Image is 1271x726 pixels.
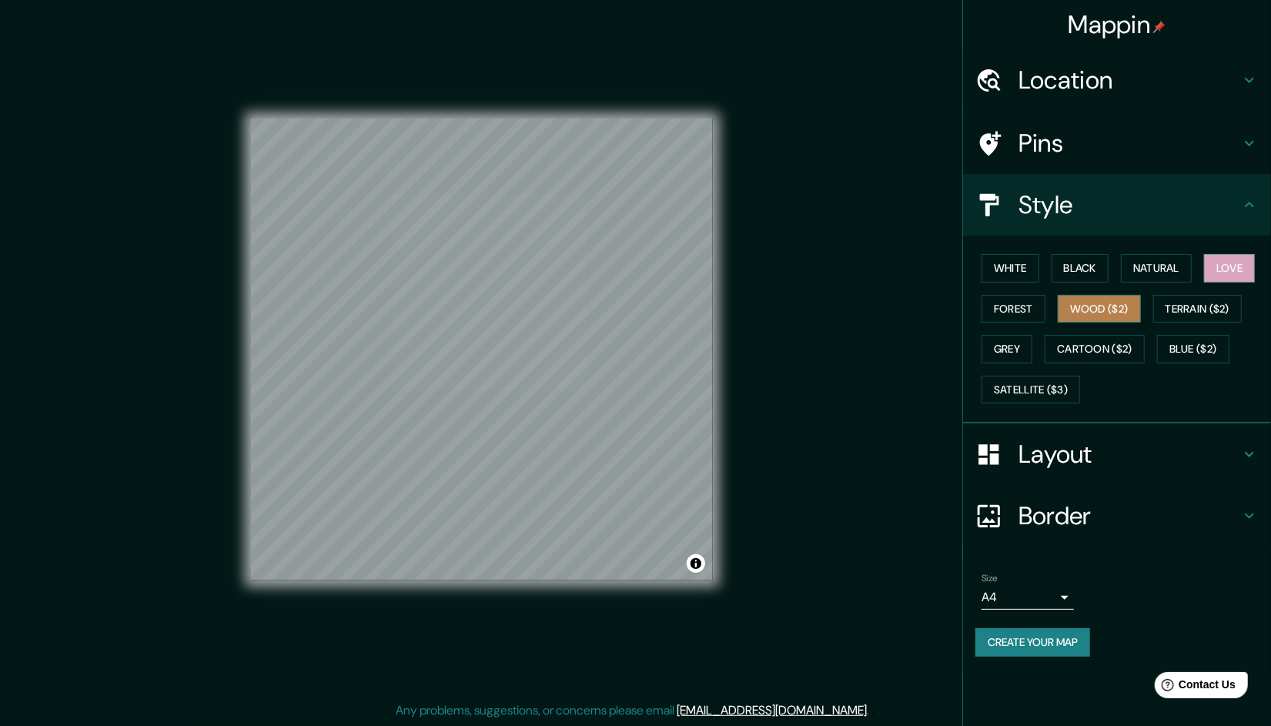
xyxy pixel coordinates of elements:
h4: Style [1018,189,1240,220]
div: Layout [963,423,1271,485]
button: Wood ($2) [1058,295,1141,323]
button: Create your map [975,628,1090,657]
div: . [870,701,872,720]
button: Terrain ($2) [1153,295,1243,323]
button: Blue ($2) [1157,335,1229,363]
h4: Border [1018,500,1240,531]
button: White [982,254,1039,283]
div: Pins [963,112,1271,174]
button: Cartoon ($2) [1045,335,1145,363]
div: Location [963,49,1271,111]
div: A4 [982,585,1074,610]
div: Border [963,485,1271,547]
h4: Location [1018,65,1240,95]
img: pin-icon.png [1153,21,1166,33]
button: Grey [982,335,1032,363]
button: Natural [1121,254,1192,283]
a: [EMAIL_ADDRESS][DOMAIN_NAME] [677,702,868,718]
div: . [872,701,875,720]
button: Forest [982,295,1045,323]
canvas: Map [251,119,713,580]
div: Style [963,174,1271,236]
h4: Layout [1018,439,1240,470]
iframe: Help widget launcher [1134,666,1254,709]
h4: Pins [1018,128,1240,159]
h4: Mappin [1069,9,1166,40]
button: Satellite ($3) [982,376,1080,404]
button: Black [1052,254,1109,283]
p: Any problems, suggestions, or concerns please email . [396,701,870,720]
button: Love [1204,254,1255,283]
button: Toggle attribution [687,554,705,573]
label: Size [982,572,998,585]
